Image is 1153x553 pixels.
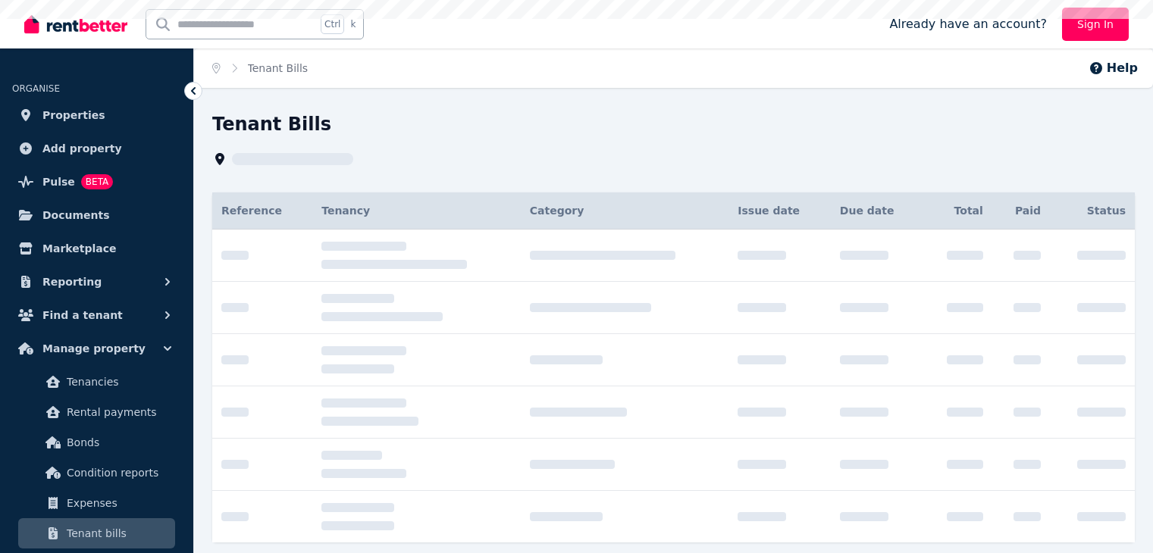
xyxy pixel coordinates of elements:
[42,106,105,124] span: Properties
[67,433,169,451] span: Bonds
[67,464,169,482] span: Condition reports
[12,100,181,130] a: Properties
[42,206,110,224] span: Documents
[312,192,521,230] th: Tenancy
[18,488,175,518] a: Expenses
[42,139,122,158] span: Add property
[923,192,992,230] th: Total
[24,13,127,36] img: RentBetter
[18,458,175,488] a: Condition reports
[42,173,75,191] span: Pulse
[67,403,169,421] span: Rental payments
[12,200,181,230] a: Documents
[521,192,729,230] th: Category
[42,339,146,358] span: Manage property
[194,48,326,88] nav: Breadcrumb
[248,62,309,74] a: Tenant Bills
[18,367,175,397] a: Tenancies
[889,15,1047,33] span: Already have an account?
[321,14,344,34] span: Ctrl
[12,133,181,164] a: Add property
[67,494,169,512] span: Expenses
[42,239,116,258] span: Marketplace
[1062,8,1129,41] a: Sign In
[12,300,181,330] button: Find a tenant
[18,397,175,427] a: Rental payments
[42,306,123,324] span: Find a tenant
[992,192,1050,230] th: Paid
[12,333,181,364] button: Manage property
[1050,192,1135,230] th: Status
[67,373,169,391] span: Tenancies
[831,192,923,230] th: Due date
[42,273,102,291] span: Reporting
[81,174,113,189] span: BETA
[212,112,331,136] h1: Tenant Bills
[1089,59,1138,77] button: Help
[67,524,169,542] span: Tenant bills
[12,233,181,264] a: Marketplace
[18,427,175,458] a: Bonds
[12,167,181,197] a: PulseBETA
[221,205,282,217] span: Reference
[12,83,60,94] span: ORGANISE
[728,192,831,230] th: Issue date
[18,518,175,548] a: Tenant bills
[350,18,356,30] span: k
[12,267,181,297] button: Reporting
